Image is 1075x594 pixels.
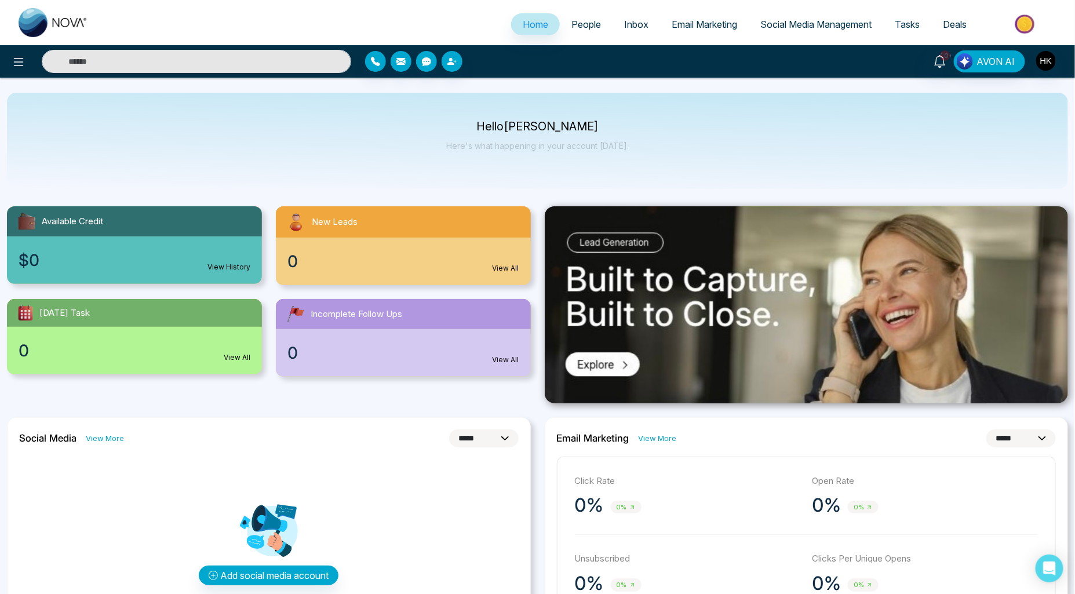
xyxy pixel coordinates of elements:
a: Email Marketing [660,13,749,35]
img: Lead Flow [957,53,973,70]
span: Deals [943,19,967,30]
a: View More [86,433,124,444]
span: 0% [611,501,642,514]
p: 0% [812,494,841,517]
span: Incomplete Follow Ups [311,308,402,321]
img: . [545,206,1069,403]
p: 0% [575,494,604,517]
a: View History [207,262,250,272]
a: Home [511,13,560,35]
span: Email Marketing [672,19,737,30]
img: User Avatar [1036,51,1056,71]
span: Inbox [624,19,648,30]
span: Social Media Management [760,19,872,30]
span: [DATE] Task [39,307,90,320]
span: New Leads [312,216,358,229]
a: People [560,13,613,35]
span: Tasks [895,19,920,30]
span: 0% [848,578,879,592]
a: 10+ [926,50,954,71]
button: AVON AI [954,50,1025,72]
a: View All [224,352,250,363]
p: Click Rate [575,475,801,488]
div: Open Intercom Messenger [1036,555,1063,582]
a: View More [639,433,677,444]
p: Unsubscribed [575,552,801,566]
img: followUps.svg [285,304,306,325]
img: Market-place.gif [984,11,1068,37]
p: Clicks Per Unique Opens [812,552,1038,566]
a: View All [493,263,519,274]
span: 0 [19,338,29,363]
a: Inbox [613,13,660,35]
a: New Leads0View All [269,206,538,285]
a: View All [493,355,519,365]
a: Deals [931,13,978,35]
p: Here's what happening in your account [DATE]. [446,141,629,151]
span: Available Credit [42,215,103,228]
a: Social Media Management [749,13,883,35]
p: Hello [PERSON_NAME] [446,122,629,132]
span: $0 [19,248,39,272]
span: People [571,19,601,30]
span: 0 [287,249,298,274]
a: Incomplete Follow Ups0View All [269,299,538,377]
span: AVON AI [977,54,1015,68]
img: availableCredit.svg [16,211,37,232]
p: Open Rate [812,475,1038,488]
img: todayTask.svg [16,304,35,322]
span: 0% [848,501,879,514]
img: newLeads.svg [285,211,307,233]
span: Home [523,19,548,30]
img: Analytics png [240,502,298,560]
span: 10+ [940,50,950,61]
img: Nova CRM Logo [19,8,88,37]
a: Tasks [883,13,931,35]
button: Add social media account [199,566,338,585]
span: 0 [287,341,298,365]
span: 0% [611,578,642,592]
h2: Social Media [19,432,76,444]
h2: Email Marketing [557,432,629,444]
